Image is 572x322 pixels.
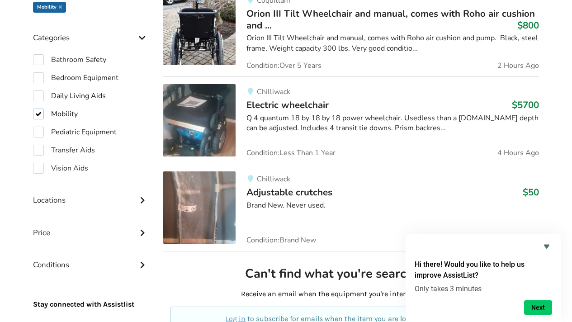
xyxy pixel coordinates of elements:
label: Bathroom Safety [33,54,106,65]
span: Orion III Tilt Wheelchair and manual, comes with Roho air cushion and ... [246,7,535,32]
label: Bedroom Equipment [33,72,118,83]
a: mobility-electric wheelchair ChilliwackElectric wheelchair$5700Q 4 quantum 18 by 18 by 18 power w... [163,76,539,164]
span: Chilliwack [257,174,290,184]
label: Vision Aids [33,163,88,174]
label: Pediatric Equipment [33,127,117,137]
p: Stay connected with Assistlist [33,274,149,310]
p: Only takes 3 minutes [415,284,552,293]
p: Receive an email when the equipment you're interested in is listed! [170,289,532,299]
h3: $5700 [512,99,539,111]
div: Mobility [33,2,66,13]
label: Mobility [33,109,78,119]
label: Transfer Aids [33,145,95,156]
span: Adjustable crutches [246,186,332,199]
div: Conditions [33,242,149,274]
span: Condition: Over 5 Years [246,62,321,69]
img: mobility-electric wheelchair [163,84,236,156]
h2: Hi there! Would you like to help us improve AssistList? [415,259,552,281]
span: Chilliwack [257,87,290,97]
img: mobility-adjustable crutches [163,171,236,244]
h2: Can't find what you're searching for? [170,266,532,282]
div: Orion III Tilt Wheelchair and manual, comes with Roho air cushion and pump. Black, steel frame, W... [246,33,539,54]
div: Hi there! Would you like to help us improve AssistList? [415,241,552,315]
span: 4 Hours Ago [497,149,539,156]
label: Daily Living Aids [33,90,106,101]
div: Price [33,210,149,242]
h3: $800 [517,19,539,31]
span: 2 Hours Ago [497,62,539,69]
h3: $50 [523,186,539,198]
button: Next question [524,300,552,315]
div: Categories [33,15,149,47]
div: Brand New. Never used. [246,200,539,211]
span: Condition: Brand New [246,237,316,244]
a: mobility-adjustable crutches ChilliwackAdjustable crutches$50Brand New. Never used.Condition:Bran... [163,164,539,251]
div: Locations [33,177,149,209]
div: Q 4 quantum 18 by 18 by 18 power wheelchair. Usedless than a [DOMAIN_NAME] depth can be adjusted.... [246,113,539,134]
button: Hide survey [541,241,552,252]
span: Electric wheelchair [246,99,329,111]
span: Condition: Less Than 1 Year [246,149,336,156]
